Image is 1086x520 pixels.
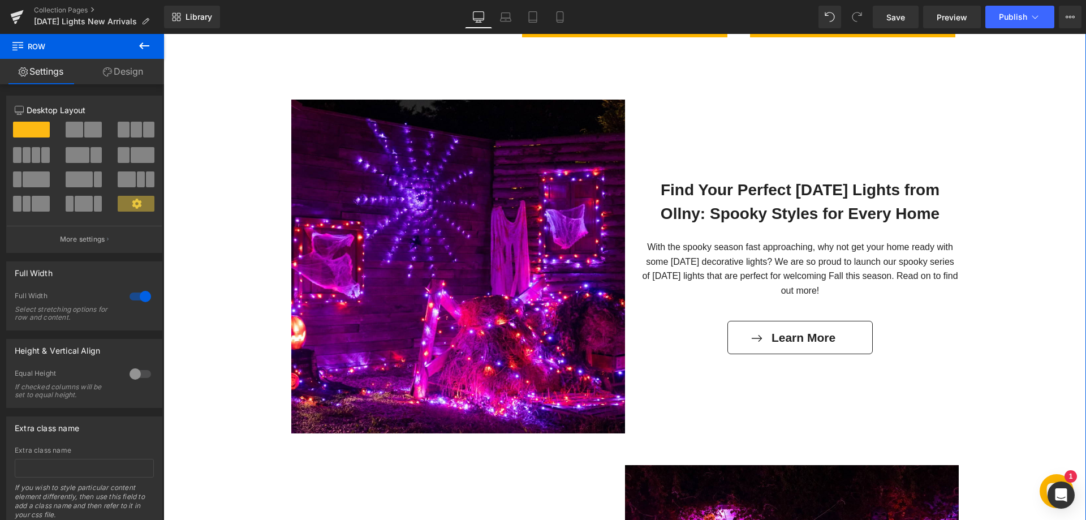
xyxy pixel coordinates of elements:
[818,6,841,28] button: Undo
[564,287,709,321] a: Learn More
[846,6,868,28] button: Redo
[546,6,574,28] a: Mobile
[1059,6,1081,28] button: More
[11,34,124,59] span: Row
[60,234,105,244] p: More settings
[15,446,154,454] div: Extra class name
[1048,482,1075,509] div: Open Intercom Messenger
[479,206,795,264] p: With the spooky season fast approaching, why not get your home ready with some [DATE] decorative ...
[937,11,967,23] span: Preview
[164,6,220,28] a: New Library
[15,262,53,278] div: Full Width
[82,59,164,84] a: Design
[465,6,492,28] a: Desktop
[497,147,776,188] b: Find Your Perfect [DATE] Lights from Ollny: Spooky Styles for Every Home
[7,226,162,252] button: More settings
[163,34,1086,520] iframe: To enrich screen reader interactions, please activate Accessibility in Grammarly extension settings
[15,369,118,381] div: Equal Height
[985,6,1054,28] button: Publish
[999,12,1027,22] span: Publish
[15,417,79,433] div: Extra class name
[15,339,100,355] div: Height & Vertical Align
[519,6,546,28] a: Tablet
[492,6,519,28] a: Laptop
[15,291,118,303] div: Full Width
[923,6,981,28] a: Preview
[15,104,154,116] p: Desktop Layout
[186,12,212,22] span: Library
[15,383,117,399] div: If checked columns will be set to equal height.
[34,6,164,15] a: Collection Pages
[608,297,672,310] span: Learn More
[873,440,913,477] inbox-online-store-chat: Shopify online store chat
[34,17,137,26] span: [DATE] Lights New Arrivals
[15,306,117,321] div: Select stretching options for row and content.
[886,11,905,23] span: Save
